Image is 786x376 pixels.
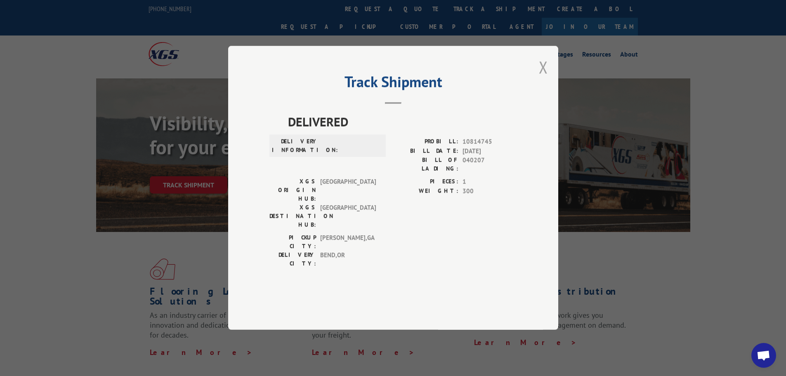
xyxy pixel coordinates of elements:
button: Close modal [539,56,548,78]
label: DELIVERY CITY: [269,251,316,268]
label: BILL DATE: [393,147,458,156]
span: [PERSON_NAME] , GA [320,234,376,251]
div: Open chat [751,343,776,368]
span: 10814745 [463,137,517,147]
label: XGS DESTINATION HUB: [269,203,316,229]
span: DELIVERED [288,113,517,131]
span: [GEOGRAPHIC_DATA] [320,177,376,203]
h2: Track Shipment [269,76,517,92]
span: BEND , OR [320,251,376,268]
label: XGS ORIGIN HUB: [269,177,316,203]
label: PIECES: [393,177,458,187]
label: DELIVERY INFORMATION: [272,137,319,155]
label: PROBILL: [393,137,458,147]
label: BILL OF LADING: [393,156,458,173]
span: 1 [463,177,517,187]
span: 300 [463,187,517,196]
span: [GEOGRAPHIC_DATA] [320,203,376,229]
label: PICKUP CITY: [269,234,316,251]
span: [DATE] [463,147,517,156]
label: WEIGHT: [393,187,458,196]
span: 040207 [463,156,517,173]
